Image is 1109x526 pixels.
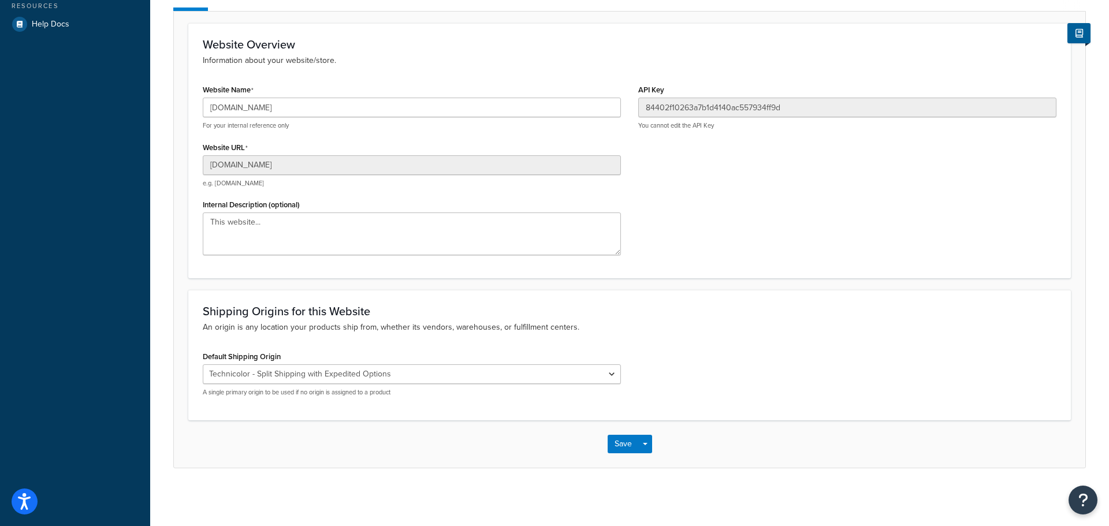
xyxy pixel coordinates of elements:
[203,85,254,95] label: Website Name
[9,1,142,11] div: Resources
[203,143,248,152] label: Website URL
[203,388,621,397] p: A single primary origin to be used if no origin is assigned to a product
[9,14,142,35] a: Help Docs
[203,54,1056,67] p: Information about your website/store.
[203,212,621,255] textarea: This website...
[638,98,1056,117] input: XDL713J089NBV22
[203,352,281,361] label: Default Shipping Origin
[32,20,69,29] span: Help Docs
[1067,23,1091,43] button: Show Help Docs
[203,38,1056,51] h3: Website Overview
[203,305,1056,318] h3: Shipping Origins for this Website
[1069,486,1097,514] button: Open Resource Center
[203,321,1056,334] p: An origin is any location your products ship from, whether its vendors, warehouses, or fulfillmen...
[638,121,1056,130] p: You cannot edit the API Key
[608,435,639,453] button: Save
[203,200,300,209] label: Internal Description (optional)
[638,85,664,94] label: API Key
[203,121,621,130] p: For your internal reference only
[203,179,621,188] p: e.g. [DOMAIN_NAME]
